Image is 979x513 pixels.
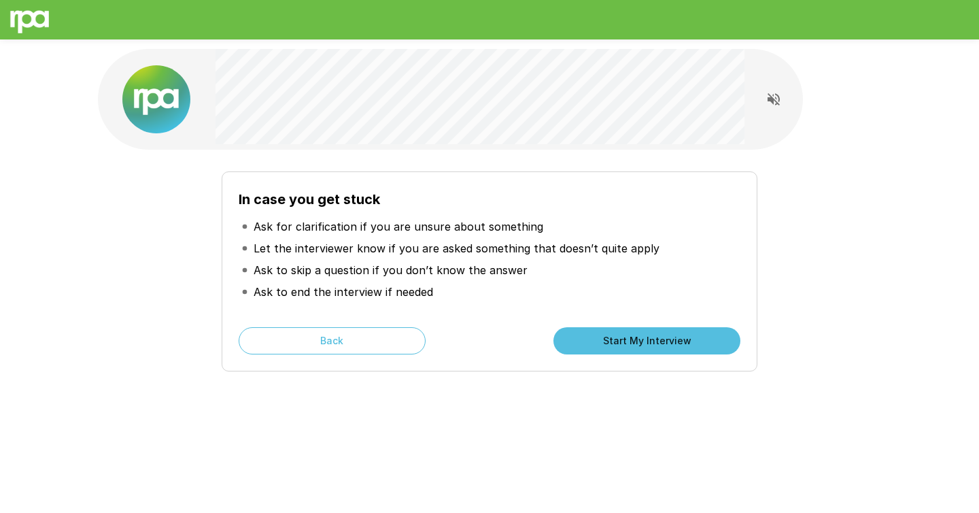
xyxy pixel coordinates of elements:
p: Ask for clarification if you are unsure about something [254,218,543,235]
img: new%2520logo%2520(1).png [122,65,190,133]
p: Ask to skip a question if you don’t know the answer [254,262,528,278]
button: Start My Interview [553,327,740,354]
button: Read questions aloud [760,86,787,113]
b: In case you get stuck [239,191,380,208]
p: Ask to end the interview if needed [254,284,433,300]
p: Let the interviewer know if you are asked something that doesn’t quite apply [254,240,659,256]
button: Back [239,327,426,354]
